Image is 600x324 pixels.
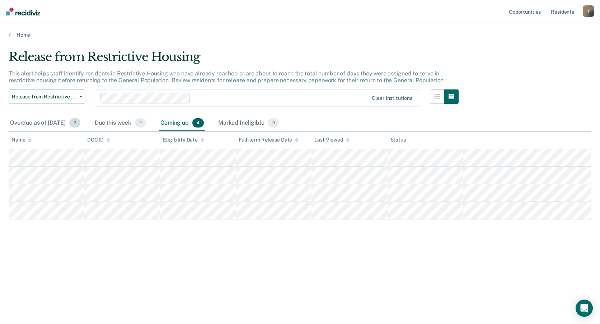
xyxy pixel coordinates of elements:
div: Name [11,137,32,143]
span: 0 [268,118,279,128]
div: Last Viewed [314,137,349,143]
div: Full-term Release Date [239,137,299,143]
p: This alert helps staff identify residents in Restrictive Housing who have already reached or are ... [9,70,445,84]
div: Marked Ineligible0 [217,115,281,131]
div: DOC ID [87,137,110,143]
div: Clear institutions [372,95,412,101]
div: Status [390,137,406,143]
div: Open Intercom Messenger [576,300,593,317]
div: Coming up4 [159,115,205,131]
button: T [583,5,594,17]
span: 2 [135,118,146,128]
span: Release from Restrictive Housing [12,94,76,100]
div: Release from Restrictive Housing [9,50,459,70]
a: Home [9,32,591,38]
div: Overdue as of [DATE]2 [9,115,82,131]
div: Eligibility Date [163,137,204,143]
div: Due this week2 [93,115,147,131]
span: 2 [69,118,80,128]
button: Release from Restrictive Housing [9,89,85,104]
span: 4 [192,118,204,128]
img: Recidiviz [6,8,40,15]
